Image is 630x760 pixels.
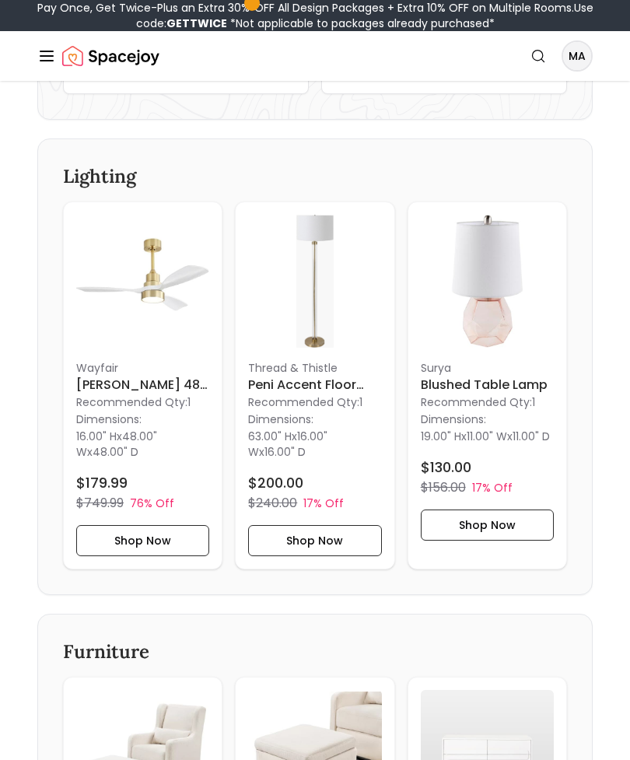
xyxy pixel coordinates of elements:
[76,472,128,494] h4: $179.99
[421,429,550,444] p: x x
[248,429,381,460] p: x x
[248,429,327,460] span: 16.00" W
[248,376,381,394] h6: Peni Accent Floor Lamp
[93,444,138,460] span: 48.00" D
[421,510,554,541] button: Shop Now
[248,394,381,410] p: Recommended Qty: 1
[76,429,209,460] p: x x
[421,394,554,410] p: Recommended Qty: 1
[63,201,222,569] div: Nicola 48" 3 Blade LED Standard Ceiling Fan
[76,376,209,394] h6: [PERSON_NAME] 48" 3 Blade LED Standard Ceiling Fan
[248,429,292,444] span: 63.00" H
[235,201,394,569] a: Peni Accent Floor Lamp imageThread & ThistlePeni Accent Floor LampRecommended Qty:1Dimensions:63....
[76,360,209,376] p: Wayfair
[513,429,550,444] span: 11.00" D
[166,16,227,31] b: GETTWICE
[76,429,157,460] span: 48.00" W
[248,215,381,348] img: Peni Accent Floor Lamp image
[472,480,513,496] p: 17% Off
[63,201,222,569] a: Nicola 48" 3 Blade LED Standard Ceiling Fan imageWayfair[PERSON_NAME] 48" 3 Blade LED Standard Ce...
[76,394,209,410] p: Recommended Qty: 1
[248,360,381,376] p: Thread & Thistle
[421,410,486,429] p: Dimensions:
[235,201,394,569] div: Peni Accent Floor Lamp
[408,201,567,569] div: Blushed Table Lamp
[248,525,381,556] button: Shop Now
[63,164,567,189] h3: Lighting
[76,429,117,444] span: 16.00" H
[63,639,567,664] h3: Furniture
[227,16,495,31] span: *Not applicable to packages already purchased*
[421,457,471,478] h4: $130.00
[130,496,174,511] p: 76% Off
[264,444,306,460] span: 16.00" D
[76,410,142,429] p: Dimensions:
[37,31,593,81] nav: Global
[421,429,461,444] span: 19.00" H
[76,494,124,513] p: $749.99
[248,494,297,513] p: $240.00
[76,525,209,556] button: Shop Now
[562,40,593,72] button: MA
[421,376,554,394] h6: Blushed Table Lamp
[62,40,159,72] img: Spacejoy Logo
[76,215,209,348] img: Nicola 48" 3 Blade LED Standard Ceiling Fan image
[408,201,567,569] a: Blushed Table Lamp imageSuryaBlushed Table LampRecommended Qty:1Dimensions:19.00" Hx11.00" Wx11.0...
[467,429,507,444] span: 11.00" W
[421,478,466,497] p: $156.00
[563,42,591,70] span: MA
[421,360,554,376] p: Surya
[303,496,344,511] p: 17% Off
[421,215,554,348] img: Blushed Table Lamp image
[248,472,303,494] h4: $200.00
[248,410,313,429] p: Dimensions:
[62,40,159,72] a: Spacejoy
